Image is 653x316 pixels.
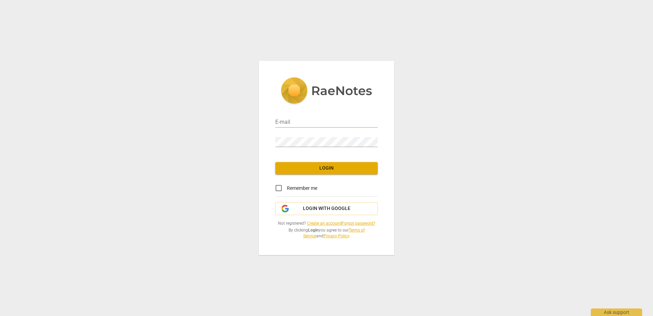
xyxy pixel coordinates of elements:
[303,205,350,212] span: Login with Google
[275,202,378,215] button: Login with Google
[308,228,319,233] b: Login
[303,228,365,238] a: Terms of Service
[275,227,378,239] span: By clicking you agree to our and .
[591,308,642,316] div: Ask support
[275,221,378,226] span: Not registered? |
[287,185,317,192] span: Remember me
[281,165,372,172] span: Login
[323,234,349,238] a: Privacy Policy
[307,221,341,226] a: Create an account
[342,221,375,226] a: Forgot password?
[281,77,372,105] img: 5ac2273c67554f335776073100b6d88f.svg
[275,162,378,174] button: Login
